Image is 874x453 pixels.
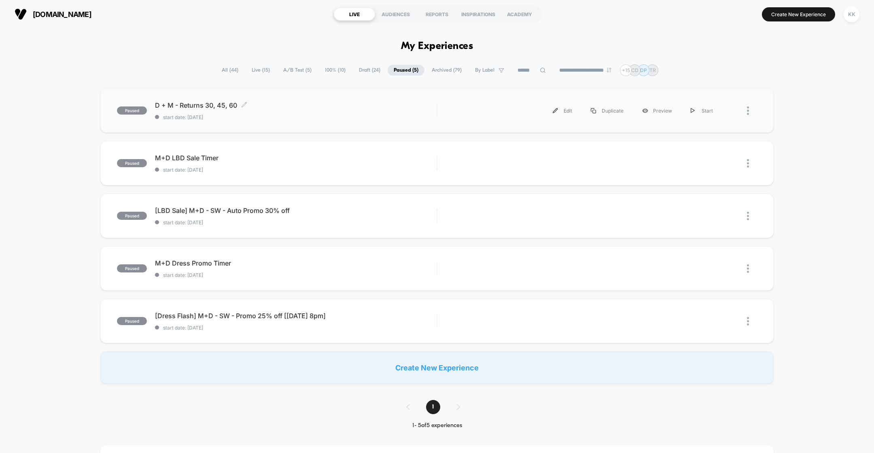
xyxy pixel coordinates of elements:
[155,325,437,331] span: start date: [DATE]
[841,6,862,23] button: KK
[747,212,749,220] img: close
[155,259,437,267] span: M+D Dress Promo Timer
[155,272,437,278] span: start date: [DATE]
[747,264,749,273] img: close
[117,264,147,272] span: paused
[12,8,94,21] button: [DOMAIN_NAME]
[155,167,437,173] span: start date: [DATE]
[33,10,91,19] span: [DOMAIN_NAME]
[458,8,499,21] div: INSPIRATIONS
[375,8,416,21] div: AUDIENCES
[117,212,147,220] span: paused
[762,7,835,21] button: Create New Experience
[334,8,375,21] div: LIVE
[631,67,639,73] p: CD
[543,102,581,120] div: Edit
[747,106,749,115] img: close
[277,65,318,76] span: A/B Test ( 5 )
[591,108,596,113] img: menu
[581,102,633,120] div: Duplicate
[691,108,695,113] img: menu
[155,154,437,162] span: M+D LBD Sale Timer
[475,67,494,73] span: By Label
[155,114,437,120] span: start date: [DATE]
[155,219,437,225] span: start date: [DATE]
[416,8,458,21] div: REPORTS
[401,40,473,52] h1: My Experiences
[640,67,647,73] p: DP
[155,312,437,320] span: [Dress Flash] M+D - SW - Promo 25% off [[DATE] 8pm]
[426,400,440,414] span: 1
[553,108,558,113] img: menu
[620,64,632,76] div: + 15
[117,317,147,325] span: paused
[681,102,722,120] div: Start
[246,65,276,76] span: Live ( 15 )
[499,8,540,21] div: ACADEMY
[398,422,476,429] div: 1 - 5 of 5 experiences
[649,67,656,73] p: TR
[353,65,386,76] span: Draft ( 24 )
[117,159,147,167] span: paused
[15,8,27,20] img: Visually logo
[607,68,611,72] img: end
[100,351,773,384] div: Create New Experience
[633,102,681,120] div: Preview
[844,6,859,22] div: KK
[747,159,749,168] img: close
[388,65,424,76] span: Paused ( 5 )
[319,65,352,76] span: 100% ( 10 )
[155,206,437,215] span: [LBD Sale] M+D - SW - Auto Promo 30% off
[426,65,468,76] span: Archived ( 79 )
[117,106,147,115] span: paused
[155,101,437,109] span: D + M - Returns 30, 45, 60
[216,65,244,76] span: All ( 44 )
[747,317,749,325] img: close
